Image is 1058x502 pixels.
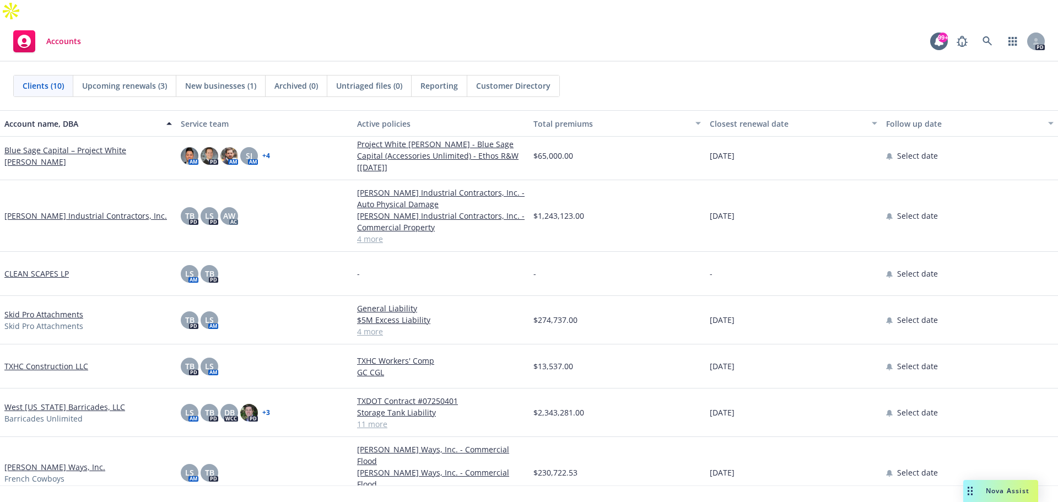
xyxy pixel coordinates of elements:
[357,303,525,314] a: General Liability
[46,37,81,46] span: Accounts
[353,110,529,137] button: Active policies
[951,30,973,52] a: Report a Bug
[223,210,235,222] span: AW
[710,210,735,222] span: [DATE]
[357,418,525,430] a: 11 more
[897,467,938,478] span: Select date
[710,467,735,478] span: [DATE]
[82,80,167,91] span: Upcoming renewals (3)
[205,467,214,478] span: TB
[357,210,525,233] a: [PERSON_NAME] Industrial Contractors, Inc. - Commercial Property
[963,480,977,502] div: Drag to move
[533,210,584,222] span: $1,243,123.00
[897,210,938,222] span: Select date
[533,118,689,129] div: Total premiums
[4,473,64,484] span: French Cowboys
[262,153,270,159] a: + 4
[4,144,172,168] a: Blue Sage Capital – Project White [PERSON_NAME]
[357,118,525,129] div: Active policies
[533,407,584,418] span: $2,343,281.00
[357,326,525,337] a: 4 more
[710,360,735,372] span: [DATE]
[23,80,64,91] span: Clients (10)
[357,355,525,366] a: TXHC Workers' Comp
[4,210,167,222] a: [PERSON_NAME] Industrial Contractors, Inc.
[246,150,252,161] span: SJ
[357,187,525,210] a: [PERSON_NAME] Industrial Contractors, Inc. - Auto Physical Damage
[185,360,195,372] span: TB
[710,268,712,279] span: -
[710,118,865,129] div: Closest renewal date
[705,110,882,137] button: Closest renewal date
[897,314,938,326] span: Select date
[201,147,218,165] img: photo
[185,80,256,91] span: New businesses (1)
[185,314,195,326] span: TB
[4,118,160,129] div: Account name, DBA
[897,407,938,418] span: Select date
[897,150,938,161] span: Select date
[4,401,125,413] a: West [US_STATE] Barricades, LLC
[181,118,348,129] div: Service team
[176,110,353,137] button: Service team
[9,26,85,57] a: Accounts
[710,150,735,161] span: [DATE]
[224,407,235,418] span: DB
[976,30,998,52] a: Search
[185,467,194,478] span: LS
[710,407,735,418] span: [DATE]
[4,461,105,473] a: [PERSON_NAME] Ways, Inc.
[4,309,83,320] a: Skid Pro Attachments
[357,138,525,173] a: Project White [PERSON_NAME] - Blue Sage Capital (Accessories Unlimited) - Ethos R&W [[DATE]]
[205,407,214,418] span: TB
[533,467,577,478] span: $230,722.53
[886,118,1041,129] div: Follow up date
[357,407,525,418] a: Storage Tank Liability
[357,467,525,490] a: [PERSON_NAME] Ways, Inc. - Commercial Flood
[357,233,525,245] a: 4 more
[205,210,214,222] span: LS
[205,268,214,279] span: TB
[357,366,525,378] a: GC CGL
[897,360,938,372] span: Select date
[185,268,194,279] span: LS
[710,314,735,326] span: [DATE]
[4,320,83,332] span: Skid Pro Attachments
[274,80,318,91] span: Archived (0)
[533,268,536,279] span: -
[4,413,83,424] span: Barricades Unlimited
[533,360,573,372] span: $13,537.00
[357,268,360,279] span: -
[533,314,577,326] span: $274,737.00
[185,407,194,418] span: LS
[882,110,1058,137] button: Follow up date
[533,150,573,161] span: $65,000.00
[181,147,198,165] img: photo
[963,480,1038,502] button: Nova Assist
[986,486,1029,495] span: Nova Assist
[185,210,195,222] span: TB
[4,360,88,372] a: TXHC Construction LLC
[336,80,402,91] span: Untriaged files (0)
[1002,30,1024,52] a: Switch app
[357,444,525,467] a: [PERSON_NAME] Ways, Inc. - Commercial Flood
[897,268,938,279] span: Select date
[205,360,214,372] span: LS
[220,147,238,165] img: photo
[357,395,525,407] a: TXDOT Contract #07250401
[205,314,214,326] span: LS
[357,314,525,326] a: $5M Excess Liability
[4,268,69,279] a: CLEAN SCAPES LP
[262,409,270,416] a: + 3
[420,80,458,91] span: Reporting
[529,110,705,137] button: Total premiums
[240,404,258,422] img: photo
[476,80,550,91] span: Customer Directory
[938,33,948,42] div: 99+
